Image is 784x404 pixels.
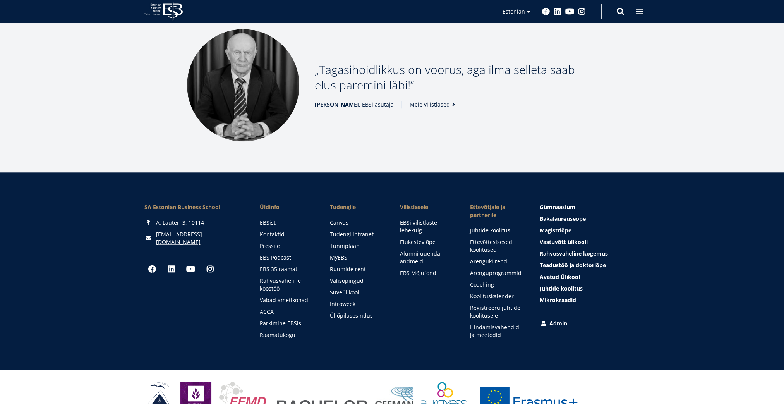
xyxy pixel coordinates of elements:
a: ACCA [260,308,314,316]
a: Magistriõpe [540,227,640,234]
a: Raamatukogu [260,331,314,339]
a: Canvas [330,219,384,227]
a: [EMAIL_ADDRESS][DOMAIN_NAME] [156,230,244,246]
a: Instagram [578,8,586,15]
a: Koolituskalender [470,292,524,300]
span: Vilistlasele [400,203,454,211]
span: Mikrokraadid [540,296,576,304]
img: Madis Habakuk [187,29,299,141]
a: Avatud Ülikool [540,273,640,281]
a: Vabad ametikohad [260,296,314,304]
a: Rahvusvaheline koostöö [260,277,314,292]
span: , EBSi asutaja [315,101,394,108]
a: Juhtide koolitus [470,227,524,234]
a: Bakalaureuseõpe [540,215,640,223]
a: Registreeru juhtide koolitusele [470,304,524,320]
span: Magistriõpe [540,227,571,234]
a: Rahvusvaheline kogemus [540,250,640,258]
a: Üliõpilasesindus [330,312,384,320]
a: Meie vilistlased [410,101,458,108]
div: A. Lauteri 3, 10114 [144,219,244,227]
span: Teadustöö ja doktoriõpe [540,261,606,269]
a: EBS Mõjufond [400,269,454,277]
span: Juhtide koolitus [540,285,583,292]
a: Youtube [183,261,199,277]
div: SA Estonian Business School [144,203,244,211]
a: Välisõpingud [330,277,384,285]
a: Parkimine EBSis [260,320,314,327]
a: Linkedin [164,261,179,277]
a: Pressile [260,242,314,250]
a: EBSist [260,219,314,227]
a: Juhtide koolitus [540,285,640,292]
a: EBSi vilistlaste lehekülg [400,219,454,234]
a: Alumni uuenda andmeid [400,250,454,265]
p: Tagasihoidlikkus on voorus, aga ilma selleta saab elus paremini läbi! [315,62,597,93]
a: Ruumide rent [330,265,384,273]
a: Facebook [542,8,550,15]
a: Kontaktid [260,230,314,238]
a: Admin [540,320,640,327]
a: Vastuvõtt ülikooli [540,238,640,246]
a: EBS Podcast [260,254,314,261]
a: Gümnaasium [540,203,640,211]
a: Elukestev õpe [400,238,454,246]
a: Ettevõttesisesed koolitused [470,238,524,254]
span: Gümnaasium [540,203,575,211]
a: Youtube [565,8,574,15]
a: Arengukiirendi [470,258,524,265]
a: MyEBS [330,254,384,261]
a: Tunniplaan [330,242,384,250]
span: Bakalaureuseõpe [540,215,586,222]
a: EBS 35 raamat [260,265,314,273]
a: Instagram [202,261,218,277]
strong: [PERSON_NAME] [315,101,359,108]
a: Tudengi intranet [330,230,384,238]
a: Coaching [470,281,524,289]
a: Introweek [330,300,384,308]
span: Rahvusvaheline kogemus [540,250,608,257]
a: Linkedin [554,8,561,15]
span: Ettevõtjale ja partnerile [470,203,524,219]
a: Teadustöö ja doktoriõpe [540,261,640,269]
span: Üldinfo [260,203,314,211]
a: Arenguprogrammid [470,269,524,277]
a: Suveülikool [330,289,384,296]
a: Hindamisvahendid ja meetodid [470,323,524,339]
span: Avatud Ülikool [540,273,580,280]
a: Facebook [144,261,160,277]
a: Tudengile [330,203,384,211]
a: Mikrokraadid [540,296,640,304]
span: Vastuvõtt ülikooli [540,238,588,246]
